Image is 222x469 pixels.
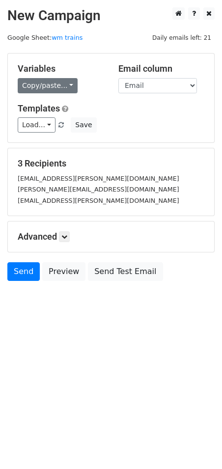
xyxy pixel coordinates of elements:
[7,34,83,41] small: Google Sheet:
[18,231,204,242] h5: Advanced
[18,103,60,113] a: Templates
[18,175,179,182] small: [EMAIL_ADDRESS][PERSON_NAME][DOMAIN_NAME]
[173,422,222,469] iframe: Chat Widget
[7,7,215,24] h2: New Campaign
[18,186,179,193] small: [PERSON_NAME][EMAIL_ADDRESS][DOMAIN_NAME]
[149,32,215,43] span: Daily emails left: 21
[18,197,179,204] small: [EMAIL_ADDRESS][PERSON_NAME][DOMAIN_NAME]
[7,262,40,281] a: Send
[88,262,163,281] a: Send Test Email
[18,63,104,74] h5: Variables
[149,34,215,41] a: Daily emails left: 21
[18,117,55,133] a: Load...
[52,34,83,41] a: wm trains
[118,63,204,74] h5: Email column
[18,158,204,169] h5: 3 Recipients
[71,117,96,133] button: Save
[18,78,78,93] a: Copy/paste...
[42,262,85,281] a: Preview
